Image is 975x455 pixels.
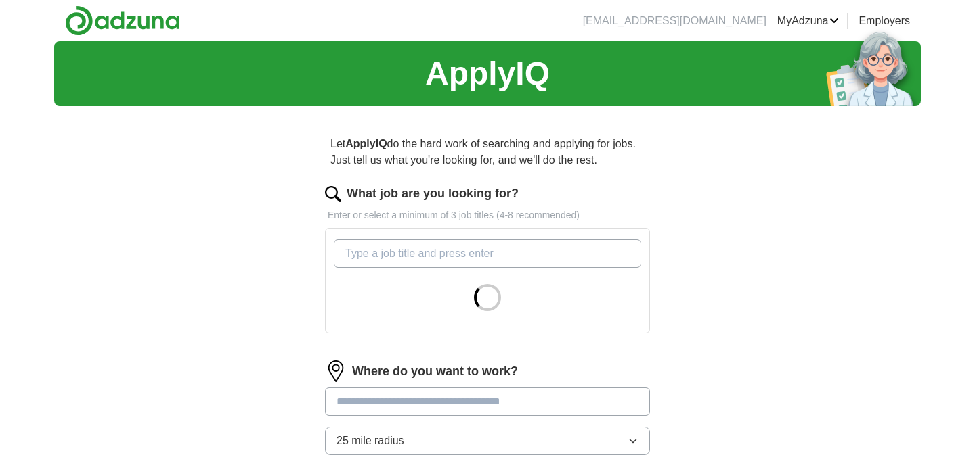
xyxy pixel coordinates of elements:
img: location.png [325,360,347,382]
a: MyAdzuna [777,13,840,29]
p: Let do the hard work of searching and applying for jobs. Just tell us what you're looking for, an... [325,130,650,174]
p: Enter or select a minimum of 3 job titles (4-8 recommended) [325,208,650,222]
img: search.png [325,186,341,202]
h1: ApplyIQ [425,49,550,98]
input: Type a job title and press enter [334,239,641,268]
label: What job are you looking for? [347,185,519,203]
strong: ApplyIQ [345,138,387,149]
li: [EMAIL_ADDRESS][DOMAIN_NAME] [583,13,766,29]
a: Employers [859,13,910,29]
label: Where do you want to work? [352,362,518,381]
img: Adzuna logo [65,5,180,36]
span: 25 mile radius [337,433,404,449]
button: 25 mile radius [325,427,650,455]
